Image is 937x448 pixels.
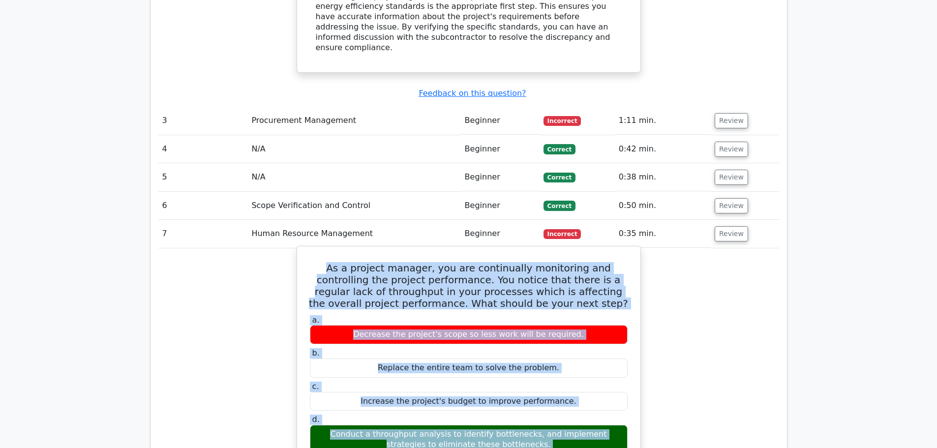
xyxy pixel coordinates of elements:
span: Correct [544,144,575,154]
td: Human Resource Management [247,220,460,248]
div: Decrease the project's scope so less work will be required. [310,325,628,344]
td: Beginner [461,163,540,191]
button: Review [715,198,748,213]
td: 0:35 min. [615,220,711,248]
td: Beginner [461,220,540,248]
div: Increase the project's budget to improve performance. [310,392,628,411]
span: Correct [544,173,575,182]
td: N/A [247,135,460,163]
td: 7 [158,220,248,248]
div: Replace the entire team to solve the problem. [310,358,628,378]
td: 3 [158,107,248,135]
td: Beginner [461,192,540,220]
td: 1:11 min. [615,107,711,135]
span: Correct [544,201,575,210]
h5: As a project manager, you are continually monitoring and controlling the project performance. You... [309,262,629,309]
button: Review [715,113,748,128]
span: a. [312,315,320,325]
td: Beginner [461,135,540,163]
td: 0:50 min. [615,192,711,220]
td: N/A [247,163,460,191]
td: 0:42 min. [615,135,711,163]
td: Scope Verification and Control [247,192,460,220]
span: Incorrect [544,116,581,126]
button: Review [715,170,748,185]
span: d. [312,415,320,424]
td: 4 [158,135,248,163]
a: Feedback on this question? [419,89,526,98]
td: 5 [158,163,248,191]
td: 0:38 min. [615,163,711,191]
td: 6 [158,192,248,220]
td: Procurement Management [247,107,460,135]
button: Review [715,142,748,157]
span: c. [312,382,319,391]
td: Beginner [461,107,540,135]
span: Incorrect [544,229,581,239]
button: Review [715,226,748,241]
span: b. [312,348,320,358]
